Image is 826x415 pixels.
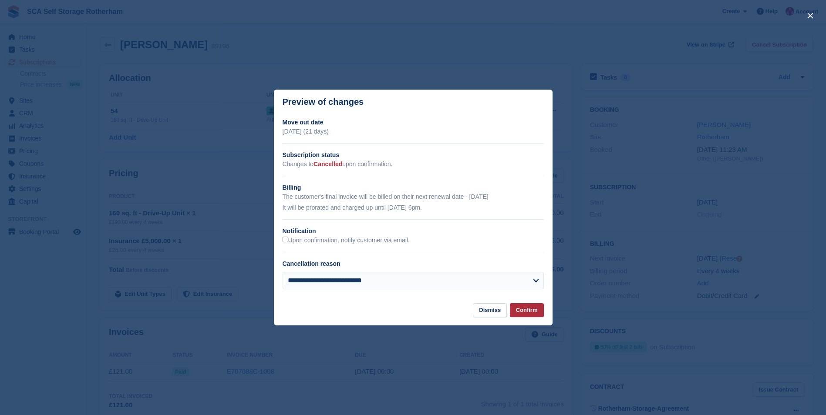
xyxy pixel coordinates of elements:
h2: Notification [283,227,544,236]
p: The customer's final invoice will be billed on their next renewal date - [DATE] [283,192,544,201]
p: Changes to upon confirmation. [283,160,544,169]
button: Dismiss [473,303,507,318]
button: Confirm [510,303,544,318]
p: Preview of changes [283,97,364,107]
h2: Move out date [283,118,544,127]
p: It will be prorated and charged up until [DATE] 6pm. [283,203,544,212]
input: Upon confirmation, notify customer via email. [283,237,288,242]
button: close [803,9,817,23]
h2: Subscription status [283,151,544,160]
label: Upon confirmation, notify customer via email. [283,237,410,244]
h2: Billing [283,183,544,192]
span: Cancelled [314,161,342,167]
p: [DATE] (21 days) [283,127,544,136]
label: Cancellation reason [283,260,341,267]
